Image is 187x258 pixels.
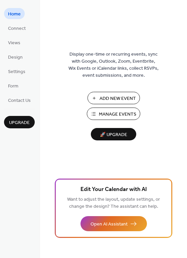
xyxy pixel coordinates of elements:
[4,8,25,19] a: Home
[68,51,159,79] span: Display one-time or recurring events, sync with Google, Outlook, Zoom, Eventbrite, Wix Events or ...
[91,128,136,140] button: 🚀 Upgrade
[4,51,27,62] a: Design
[8,25,26,32] span: Connect
[87,92,140,104] button: Add New Event
[8,54,23,61] span: Design
[95,130,132,139] span: 🚀 Upgrade
[4,37,24,48] a: Views
[8,83,18,90] span: Form
[90,221,128,228] span: Open AI Assistant
[80,185,147,194] span: Edit Your Calendar with AI
[4,94,35,106] a: Contact Us
[87,108,140,120] button: Manage Events
[8,11,21,18] span: Home
[67,195,160,211] span: Want to adjust the layout, update settings, or change the design? The assistant can help.
[4,80,22,91] a: Form
[4,66,29,77] a: Settings
[8,68,25,75] span: Settings
[99,111,136,118] span: Manage Events
[9,119,30,126] span: Upgrade
[4,116,35,128] button: Upgrade
[100,95,136,102] span: Add New Event
[8,40,20,47] span: Views
[80,216,147,231] button: Open AI Assistant
[4,22,30,34] a: Connect
[8,97,31,104] span: Contact Us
